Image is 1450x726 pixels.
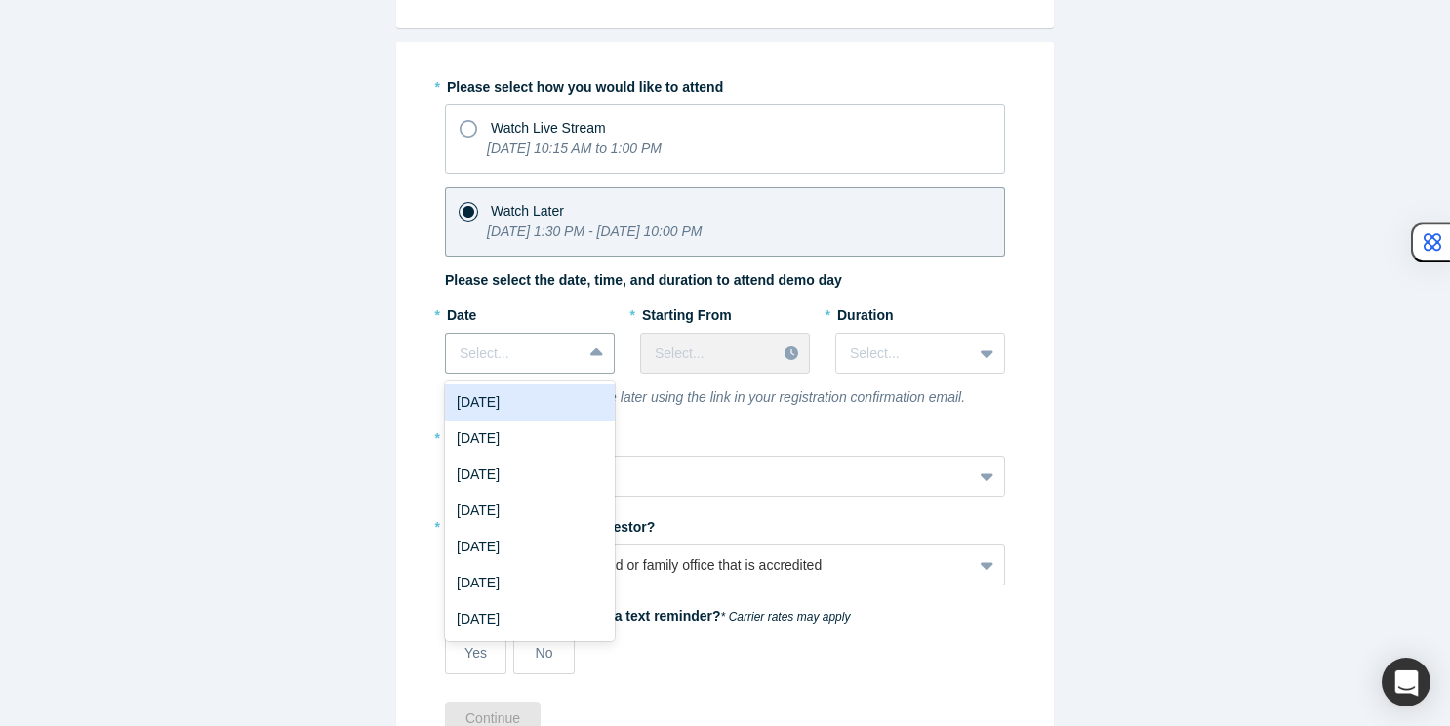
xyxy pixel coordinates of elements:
div: [DATE] [445,457,615,493]
label: What will be your role? [445,422,1005,449]
div: [DATE] [445,529,615,565]
div: [DATE] [445,493,615,529]
div: [DATE] [445,565,615,601]
label: Please select how you would like to attend [445,70,1005,98]
span: No [536,645,553,661]
span: Watch Live Stream [491,120,606,136]
label: Would you like to receive a text reminder? [445,599,1005,626]
i: [DATE] 10:15 AM to 1:00 PM [487,141,662,156]
label: Are you an accredited investor? [445,510,1005,538]
label: Starting From [640,299,732,326]
i: You can change your choice later using the link in your registration confirmation email. [445,389,965,405]
label: Duration [835,299,1005,326]
label: Please select the date, time, and duration to attend demo day [445,270,842,291]
span: Watch Later [491,203,564,219]
label: Date [445,299,615,326]
span: Yes [464,645,487,661]
div: [DATE] [445,601,615,637]
i: [DATE] 1:30 PM - [DATE] 10:00 PM [487,223,702,239]
div: [DATE] [445,421,615,457]
div: [DATE] [445,384,615,421]
div: Yes, I represent a VC, fund or family office that is accredited [460,555,958,576]
em: * Carrier rates may apply [721,610,851,624]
